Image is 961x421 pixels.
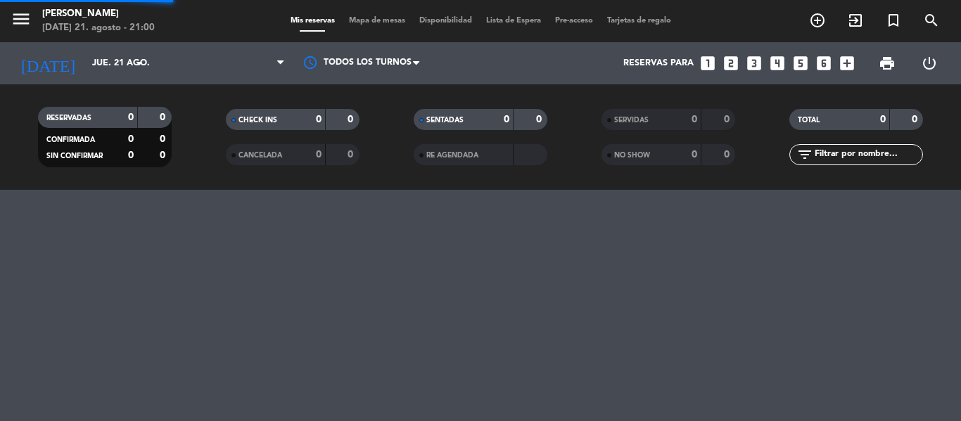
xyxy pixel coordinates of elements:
[548,17,600,25] span: Pre-acceso
[623,58,694,68] span: Reservas para
[426,152,478,159] span: RE AGENDADA
[238,117,277,124] span: CHECK INS
[11,8,32,34] button: menu
[42,21,155,35] div: [DATE] 21. agosto - 21:00
[46,115,91,122] span: RESERVADAS
[348,150,356,160] strong: 0
[504,115,509,124] strong: 0
[912,115,920,124] strong: 0
[11,48,85,79] i: [DATE]
[128,134,134,144] strong: 0
[809,12,826,29] i: add_circle_outline
[699,54,717,72] i: looks_one
[42,7,155,21] div: [PERSON_NAME]
[536,115,545,124] strong: 0
[791,54,810,72] i: looks_5
[838,54,856,72] i: add_box
[724,150,732,160] strong: 0
[879,55,896,72] span: print
[128,150,134,160] strong: 0
[131,55,148,72] i: arrow_drop_down
[815,54,833,72] i: looks_6
[284,17,342,25] span: Mis reservas
[847,12,864,29] i: exit_to_app
[768,54,787,72] i: looks_4
[479,17,548,25] span: Lista de Espera
[614,117,649,124] span: SERVIDAS
[160,150,168,160] strong: 0
[796,146,813,163] i: filter_list
[600,17,678,25] span: Tarjetas de regalo
[348,115,356,124] strong: 0
[722,54,740,72] i: looks_two
[160,112,168,122] strong: 0
[11,8,32,30] i: menu
[923,12,940,29] i: search
[798,117,820,124] span: TOTAL
[724,115,732,124] strong: 0
[316,115,322,124] strong: 0
[921,55,938,72] i: power_settings_new
[46,153,103,160] span: SIN CONFIRMAR
[745,54,763,72] i: looks_3
[128,112,134,122] strong: 0
[813,147,922,162] input: Filtrar por nombre...
[908,42,950,84] div: LOG OUT
[160,134,168,144] strong: 0
[692,115,697,124] strong: 0
[692,150,697,160] strong: 0
[46,136,95,143] span: CONFIRMADA
[238,152,282,159] span: CANCELADA
[342,17,412,25] span: Mapa de mesas
[426,117,464,124] span: SENTADAS
[316,150,322,160] strong: 0
[412,17,479,25] span: Disponibilidad
[885,12,902,29] i: turned_in_not
[880,115,886,124] strong: 0
[614,152,650,159] span: NO SHOW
